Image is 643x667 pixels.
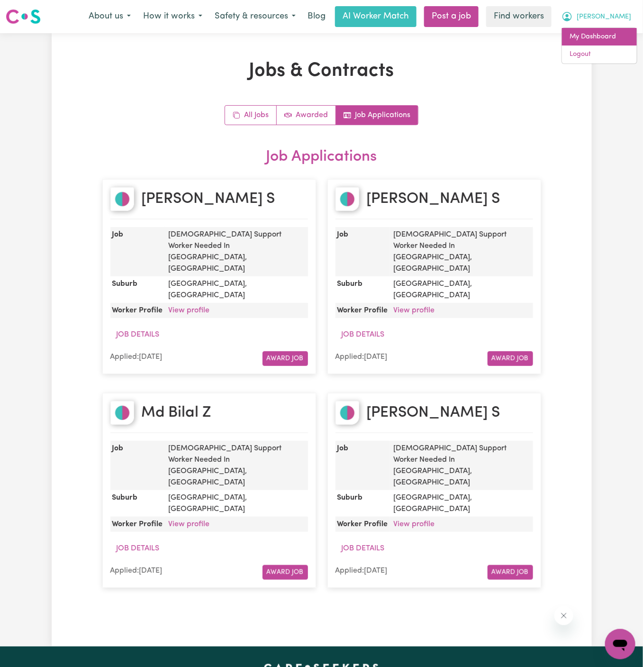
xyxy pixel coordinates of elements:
[394,307,435,314] a: View profile
[102,148,541,166] h2: Job Applications
[335,490,390,517] dt: Suburb
[335,276,390,303] dt: Suburb
[335,227,390,276] dt: Job
[335,303,390,318] dt: Worker Profile
[110,227,165,276] dt: Job
[335,353,388,361] span: Applied: [DATE]
[390,490,533,517] dd: [GEOGRAPHIC_DATA] , [GEOGRAPHIC_DATA]
[137,7,208,27] button: How it works
[335,517,390,532] dt: Worker Profile
[390,441,533,490] dd: [DEMOGRAPHIC_DATA] Support Worker Needed In [GEOGRAPHIC_DATA], [GEOGRAPHIC_DATA]
[335,6,417,27] a: AI Worker Match
[110,490,165,517] dt: Suburb
[165,490,308,517] dd: [GEOGRAPHIC_DATA] , [GEOGRAPHIC_DATA]
[394,521,435,528] a: View profile
[488,351,533,366] button: Award Job
[335,326,391,344] button: Job Details
[562,46,637,64] a: Logout
[390,276,533,303] dd: [GEOGRAPHIC_DATA] , [GEOGRAPHIC_DATA]
[169,307,210,314] a: View profile
[165,227,308,276] dd: [DEMOGRAPHIC_DATA] Support Worker Needed In [GEOGRAPHIC_DATA], [GEOGRAPHIC_DATA]
[263,351,308,366] button: Award Job
[335,401,359,425] img: Harnoor
[6,6,41,27] a: Careseekers logo
[110,326,166,344] button: Job Details
[110,517,165,532] dt: Worker Profile
[110,303,165,318] dt: Worker Profile
[6,7,57,14] span: Need any help?
[336,106,418,125] a: Job applications
[424,6,479,27] a: Post a job
[142,404,211,422] h2: Md Bilal Z
[225,106,277,125] a: All jobs
[302,6,331,27] a: Blog
[562,28,637,46] a: My Dashboard
[335,441,390,490] dt: Job
[390,227,533,276] dd: [DEMOGRAPHIC_DATA] Support Worker Needed In [GEOGRAPHIC_DATA], [GEOGRAPHIC_DATA]
[110,187,134,211] img: Sanjeev
[110,276,165,303] dt: Suburb
[486,6,552,27] a: Find workers
[335,539,391,557] button: Job Details
[335,187,359,211] img: Ahmad
[605,629,635,659] iframe: Button to launch messaging window
[263,565,308,580] button: Award Job
[110,401,134,425] img: Md Bilal
[110,567,163,575] span: Applied: [DATE]
[165,441,308,490] dd: [DEMOGRAPHIC_DATA] Support Worker Needed In [GEOGRAPHIC_DATA], [GEOGRAPHIC_DATA]
[142,190,275,208] h2: [PERSON_NAME] S
[335,567,388,575] span: Applied: [DATE]
[367,190,500,208] h2: [PERSON_NAME] S
[561,27,637,64] div: My Account
[169,521,210,528] a: View profile
[82,7,137,27] button: About us
[367,404,500,422] h2: [PERSON_NAME] S
[165,276,308,303] dd: [GEOGRAPHIC_DATA] , [GEOGRAPHIC_DATA]
[6,8,41,25] img: Careseekers logo
[208,7,302,27] button: Safety & resources
[555,7,637,27] button: My Account
[577,12,631,22] span: [PERSON_NAME]
[102,60,541,82] h1: Jobs & Contracts
[488,565,533,580] button: Award Job
[554,606,573,625] iframe: Close message
[277,106,336,125] a: Active jobs
[110,539,166,557] button: Job Details
[110,441,165,490] dt: Job
[110,353,163,361] span: Applied: [DATE]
